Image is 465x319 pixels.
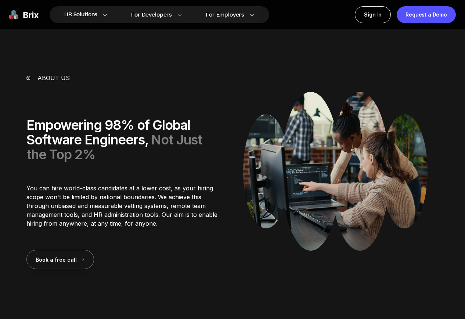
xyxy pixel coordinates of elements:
span: Not Just the Top 2% [26,132,202,162]
span: For Developers [131,11,172,19]
img: About Us [243,92,428,251]
a: Request a Demo [397,6,456,23]
p: About us [37,74,70,82]
span: HR Solutions [64,9,97,21]
span: For Employers [206,11,244,19]
a: Sign In [355,6,391,23]
div: Empowering 98% of Global Software Engineers, [26,118,222,162]
img: vector [26,76,30,80]
p: You can hire world-class candidates at a lower cost, as your hiring scope won't be limited by nat... [26,184,222,228]
a: Book a free call [26,256,94,263]
button: Book a free call [26,250,94,269]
